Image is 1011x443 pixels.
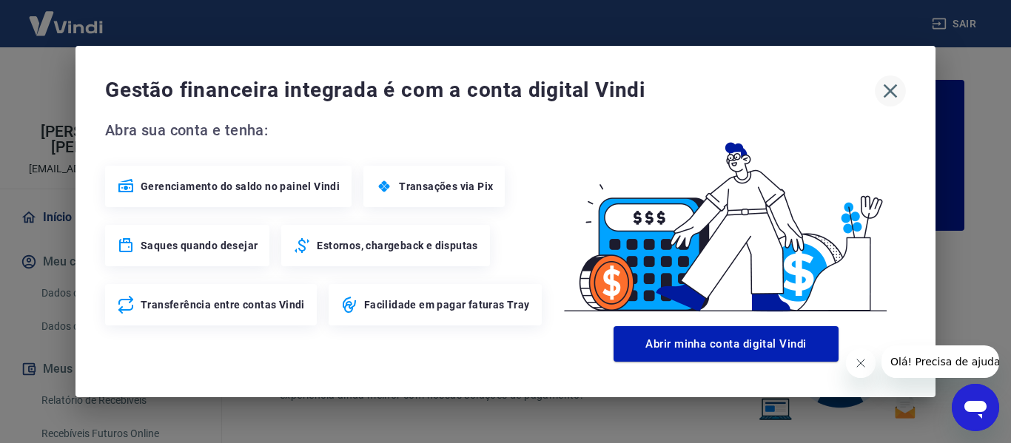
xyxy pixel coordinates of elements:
iframe: Mensagem da empresa [881,345,999,378]
span: Abra sua conta e tenha: [105,118,546,142]
img: Good Billing [546,118,906,320]
span: Gerenciamento do saldo no painel Vindi [141,179,340,194]
span: Transferência entre contas Vindi [141,297,305,312]
iframe: Botão para abrir a janela de mensagens [952,384,999,431]
span: Facilidade em pagar faturas Tray [364,297,530,312]
button: Abrir minha conta digital Vindi [614,326,839,362]
span: Olá! Precisa de ajuda? [9,10,124,22]
iframe: Fechar mensagem [846,348,876,378]
span: Estornos, chargeback e disputas [317,238,477,253]
span: Gestão financeira integrada é com a conta digital Vindi [105,75,875,105]
span: Saques quando desejar [141,238,258,253]
span: Transações via Pix [399,179,493,194]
